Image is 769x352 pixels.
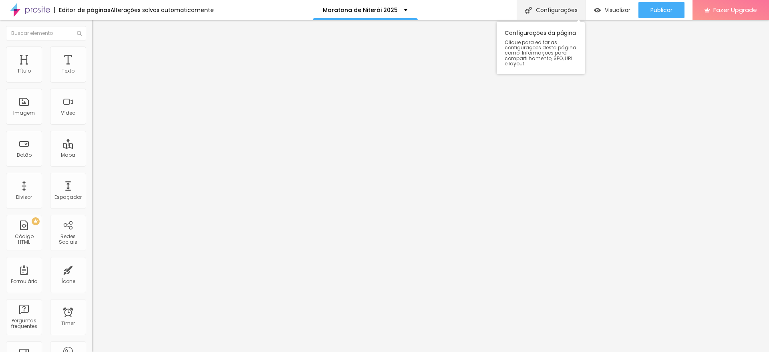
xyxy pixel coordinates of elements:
[54,194,82,200] div: Espaçador
[11,279,37,284] div: Formulário
[61,279,75,284] div: Ícone
[594,7,601,14] img: view-1.svg
[54,7,111,13] div: Editor de páginas
[525,7,532,14] img: Icone
[17,68,31,74] div: Título
[61,321,75,326] div: Timer
[16,194,32,200] div: Divisor
[650,7,672,13] span: Publicar
[586,2,638,18] button: Visualizar
[17,152,32,158] div: Botão
[638,2,684,18] button: Publicar
[77,31,82,36] img: Icone
[323,7,398,13] p: Maratona de Niterói 2025
[13,110,35,116] div: Imagem
[713,6,757,13] span: Fazer Upgrade
[61,152,75,158] div: Mapa
[8,234,40,245] div: Código HTML
[52,234,84,245] div: Redes Sociais
[61,110,75,116] div: Vídeo
[92,20,769,352] iframe: Editor
[497,22,585,74] div: Configurações da página
[605,7,630,13] span: Visualizar
[505,40,577,66] span: Clique para editar as configurações desta página como: Informações para compartilhamento, SEO, UR...
[6,26,86,40] input: Buscar elemento
[8,318,40,330] div: Perguntas frequentes
[111,7,214,13] div: Alterações salvas automaticamente
[62,68,74,74] div: Texto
